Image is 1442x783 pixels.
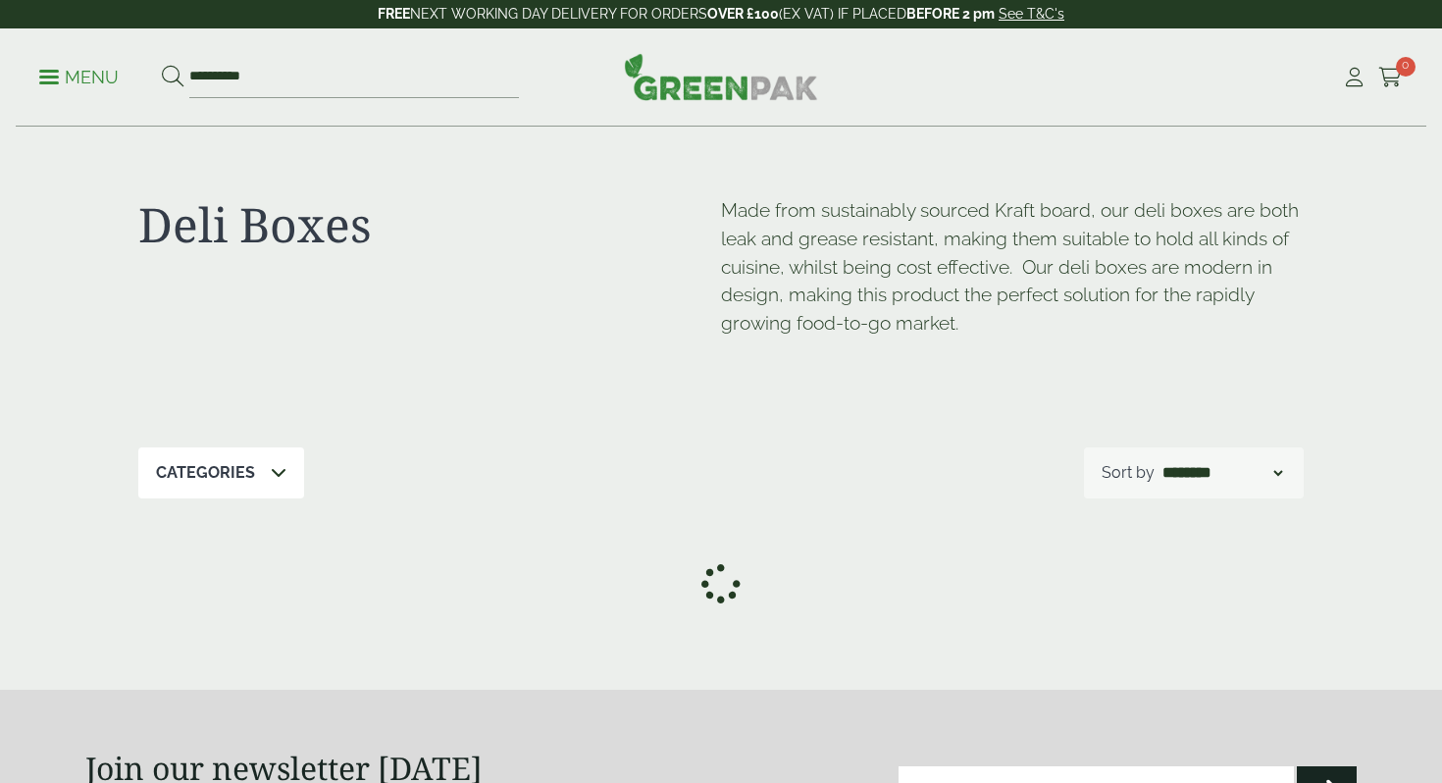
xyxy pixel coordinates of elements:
[1342,68,1366,87] i: My Account
[1378,68,1403,87] i: Cart
[39,66,119,85] a: Menu
[378,6,410,22] strong: FREE
[1378,63,1403,92] a: 0
[138,196,721,253] h1: Deli Boxes
[1396,57,1416,77] span: 0
[1159,461,1286,485] select: Shop order
[624,53,818,100] img: GreenPak Supplies
[721,196,1304,338] p: Made from sustainably sourced Kraft board, our deli boxes are both leak and grease resistant, mak...
[39,66,119,89] p: Menu
[906,6,995,22] strong: BEFORE 2 pm
[156,461,255,485] p: Categories
[999,6,1064,22] a: See T&C's
[1102,461,1155,485] p: Sort by
[707,6,779,22] strong: OVER £100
